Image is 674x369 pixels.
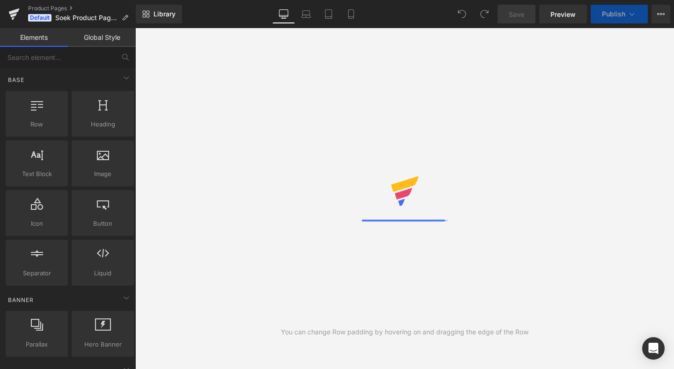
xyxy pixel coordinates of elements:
[8,219,65,229] span: Icon
[74,339,131,349] span: Hero Banner
[272,5,295,23] a: Desktop
[136,5,182,23] a: New Library
[591,5,648,23] button: Publish
[28,5,136,12] a: Product Pages
[317,5,340,23] a: Tablet
[295,5,317,23] a: Laptop
[642,337,665,360] div: Open Intercom Messenger
[74,219,131,229] span: Button
[7,295,35,304] span: Banner
[8,339,65,349] span: Parallax
[281,327,528,337] div: You can change Row padding by hovering on and dragging the edge of the Row
[8,119,65,129] span: Row
[550,9,576,19] span: Preview
[8,169,65,179] span: Text Block
[74,119,131,129] span: Heading
[154,10,176,18] span: Library
[8,268,65,278] span: Separator
[340,5,362,23] a: Mobile
[74,268,131,278] span: Liquid
[453,5,471,23] button: Undo
[28,14,51,22] span: Default
[74,169,131,179] span: Image
[602,10,625,18] span: Publish
[68,28,136,47] a: Global Style
[7,75,25,84] span: Base
[539,5,587,23] a: Preview
[509,9,524,19] span: Save
[475,5,494,23] button: Redo
[55,14,118,22] span: Soek Product Pagina
[652,5,670,23] button: More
